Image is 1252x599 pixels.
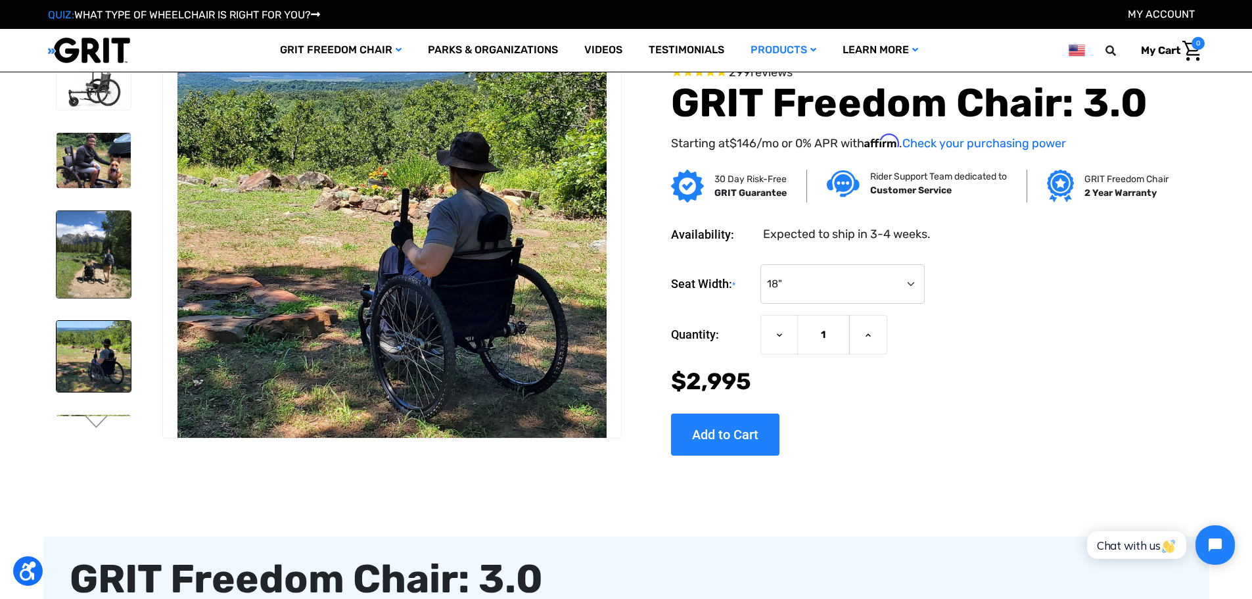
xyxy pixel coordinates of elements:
p: GRIT Freedom Chair [1084,172,1169,186]
span: 0 [1192,37,1205,50]
strong: Customer Service [870,185,952,196]
h1: GRIT Freedom Chair: 3.0 [671,80,1164,127]
img: GRIT Freedom Chair: 3.0 [57,321,131,391]
iframe: Tidio Chat [1073,514,1246,576]
p: Starting at /mo or 0% APR with . [671,133,1164,153]
p: 30 Day Risk-Free [714,172,787,186]
strong: GRIT Guarantee [714,187,787,199]
a: Cart with 0 items [1131,37,1205,64]
span: Affirm [864,133,899,148]
a: QUIZ:WHAT TYPE OF WHEELCHAIR IS RIGHT FOR YOU? [48,9,320,21]
img: us.png [1069,42,1084,59]
dd: Expected to ship in 3-4 weeks. [763,226,931,243]
label: Seat Width: [671,264,754,304]
img: GRIT All-Terrain Wheelchair and Mobility Equipment [48,37,130,64]
span: $2,995 [671,368,751,395]
img: Customer service [827,170,860,197]
input: Add to Cart [671,413,779,455]
img: GRIT Freedom Chair: 3.0 [163,31,620,439]
strong: 2 Year Warranty [1084,187,1157,199]
input: Search [1111,37,1131,64]
a: Videos [571,29,636,72]
button: Go to slide 3 of 3 [83,415,110,431]
a: Check your purchasing power - Learn more about Affirm Financing (opens in modal) [902,136,1066,151]
a: Testimonials [636,29,737,72]
img: GRIT Freedom Chair: 3.0 [57,211,131,298]
span: QUIZ: [48,9,74,21]
span: My Cart [1141,44,1180,57]
dt: Availability: [671,226,754,243]
a: Parks & Organizations [415,29,571,72]
img: GRIT Freedom Chair: 3.0 [57,60,131,110]
img: Cart [1182,41,1201,61]
a: GRIT Freedom Chair [267,29,415,72]
a: Account [1128,8,1195,20]
span: $146 [730,136,756,151]
p: Rider Support Team dedicated to [870,170,1007,183]
a: Products [737,29,829,72]
img: Grit freedom [1047,170,1074,203]
img: GRIT Freedom Chair: 3.0 [57,133,131,189]
a: Learn More [829,29,931,72]
img: GRIT Guarantee [671,170,704,203]
label: Quantity: [671,314,754,354]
